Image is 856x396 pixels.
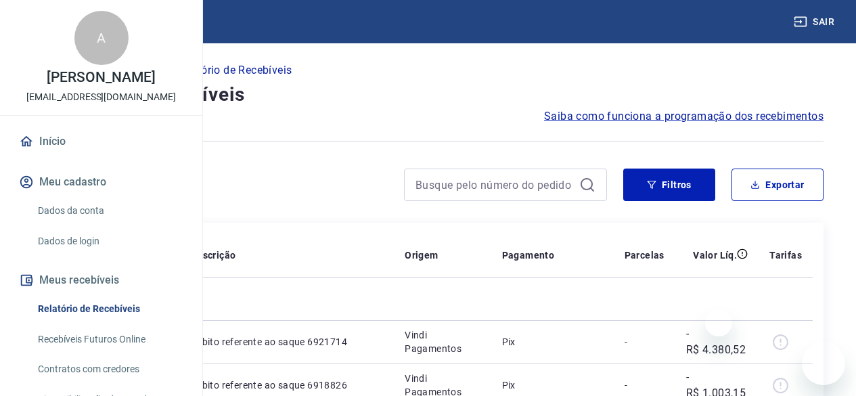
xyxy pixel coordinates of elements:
[802,342,845,385] iframe: Botão para abrir a janela de mensagens
[32,355,186,383] a: Contratos com credores
[415,175,574,195] input: Busque pelo número do pedido
[544,108,824,125] a: Saiba como funciona a programação dos recebimentos
[686,326,748,358] p: -R$ 4.380,52
[731,169,824,201] button: Exportar
[625,378,664,392] p: -
[693,248,737,262] p: Valor Líq.
[502,248,555,262] p: Pagamento
[32,197,186,225] a: Dados da conta
[175,62,292,79] p: Relatório de Recebíveis
[502,335,603,349] p: Pix
[705,309,732,336] iframe: Fechar mensagem
[47,70,155,85] p: [PERSON_NAME]
[502,378,603,392] p: Pix
[623,169,715,201] button: Filtros
[32,326,186,353] a: Recebíveis Futuros Online
[191,335,383,349] p: Débito referente ao saque 6921714
[16,127,186,156] a: Início
[32,81,824,108] h4: Relatório de Recebíveis
[26,90,176,104] p: [EMAIL_ADDRESS][DOMAIN_NAME]
[32,227,186,255] a: Dados de login
[191,378,383,392] p: Débito referente ao saque 6918826
[625,248,664,262] p: Parcelas
[405,248,438,262] p: Origem
[16,265,186,295] button: Meus recebíveis
[405,328,480,355] p: Vindi Pagamentos
[191,248,236,262] p: Descrição
[791,9,840,35] button: Sair
[16,167,186,197] button: Meu cadastro
[625,335,664,349] p: -
[74,11,129,65] div: A
[32,295,186,323] a: Relatório de Recebíveis
[769,248,802,262] p: Tarifas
